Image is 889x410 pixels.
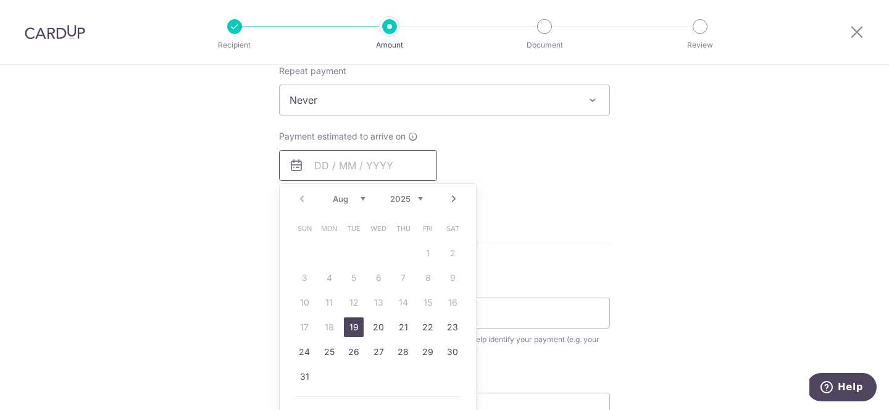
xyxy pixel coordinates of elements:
span: Never [280,85,609,115]
img: CardUp [25,25,85,40]
span: Thursday [393,219,413,238]
a: Next [446,191,461,206]
a: 22 [418,317,438,337]
a: 24 [294,342,314,362]
a: 27 [369,342,388,362]
a: 20 [369,317,388,337]
a: 21 [393,317,413,337]
label: Repeat payment [279,65,346,77]
a: 29 [418,342,438,362]
a: 26 [344,342,364,362]
p: Recipient [189,39,280,51]
span: Tuesday [344,219,364,238]
a: 31 [294,367,314,387]
p: Document [499,39,590,51]
p: Review [654,39,746,51]
input: DD / MM / YYYY [279,150,437,181]
a: 28 [393,342,413,362]
p: Amount [344,39,435,51]
a: 19 [344,317,364,337]
span: Never [279,85,610,115]
iframe: Opens a widget where you can find more information [809,373,877,404]
a: 23 [443,317,462,337]
a: 25 [319,342,339,362]
span: Wednesday [369,219,388,238]
span: Sunday [294,219,314,238]
a: 30 [443,342,462,362]
span: Payment estimated to arrive on [279,130,406,143]
span: Monday [319,219,339,238]
span: Friday [418,219,438,238]
span: Saturday [443,219,462,238]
